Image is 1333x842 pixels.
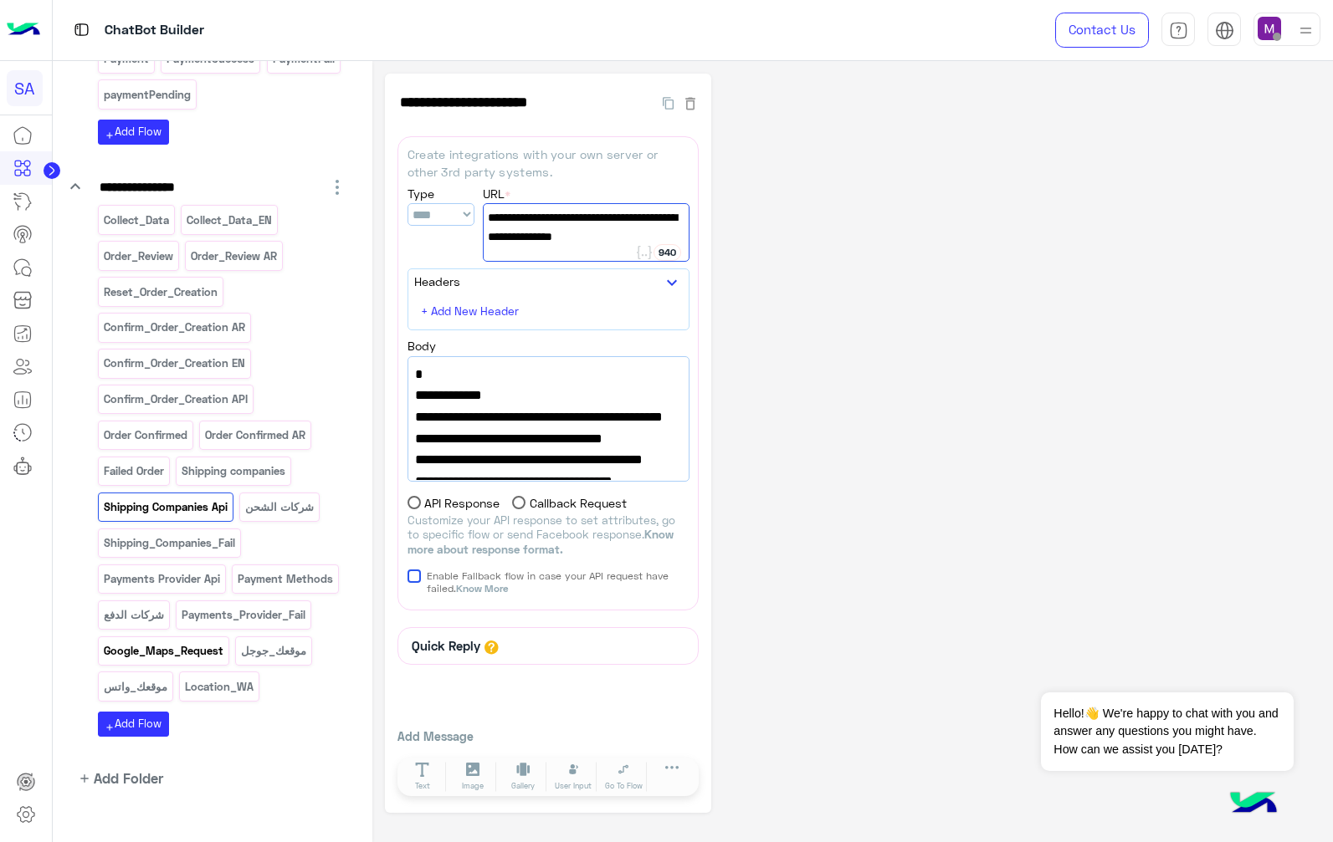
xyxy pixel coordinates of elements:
button: Delete Flow [682,93,699,112]
button: keyboard_arrow_down [662,273,682,293]
i: add [105,722,115,732]
span: "main_menu_flow_name": "شركات الشحن", [415,449,682,492]
label: Callback Request [512,494,627,512]
button: addAdd Flow [98,120,169,144]
p: شركات الدفع [102,605,165,625]
p: Order Confirmed [102,426,188,445]
button: Text [399,762,446,792]
span: Go To Flow [605,780,643,792]
p: Google_Maps_Request [102,641,224,661]
span: Add Folder [94,768,163,788]
button: User Input [550,762,597,792]
img: userImage [1258,17,1281,40]
img: hulul-logo.png [1224,775,1283,834]
label: Body [408,337,436,355]
p: Shipping_Companies_Fail [102,533,236,553]
div: SA [7,70,43,106]
h6: Quick Reply [408,638,484,653]
p: ChatBot Builder [105,19,204,42]
span: Hello!👋 We're happy to chat with you and answer any questions you might have. How can we assist y... [1041,692,1293,771]
button: addAdd Folder [65,768,164,788]
a: tab [1161,13,1195,48]
p: Payments Provider Api [102,569,221,589]
span: Gallery [511,780,535,792]
p: Reset_Order_Creation [102,283,218,302]
img: tab [71,19,92,40]
img: tab [1169,21,1188,40]
button: addAdd Flow [98,712,169,736]
p: Shipping Companies Api [102,498,228,517]
i: keyboard_arrow_down [65,176,85,196]
i: add [105,130,115,140]
label: API Response [408,494,500,512]
span: [URL][DOMAIN_NAME] [488,208,684,227]
p: Confirm_Order_Creation EN [102,354,246,373]
p: Shipping companies [181,462,287,481]
p: Confirm_Order_Creation AR [102,318,246,337]
i: keyboard_arrow_down [662,273,682,293]
img: Logo [7,13,40,48]
label: URL [483,185,510,202]
a: Contact Us [1055,13,1149,48]
p: Failed Order [102,462,165,481]
p: شركات الشحن [244,498,315,517]
label: Type [408,185,434,202]
button: Gallery [500,762,546,792]
div: 940 [654,244,681,261]
button: + Add New Header [414,299,527,324]
p: Order_Review [102,247,174,266]
p: Collect_Data_EN [186,211,274,230]
a: Know More [456,582,508,595]
p: Add Message [397,727,699,745]
p: موقعك_جوجل [240,641,308,661]
span: "failure_flow_name": "Shipping_Companies_Fail", [415,406,682,449]
p: Collect_Data [102,211,170,230]
button: Duplicate Flow [654,93,682,112]
span: Text [415,780,430,792]
button: Add user attribute [635,244,654,261]
span: User Input [555,780,592,792]
label: Headers [414,273,460,290]
img: profile [1295,20,1316,41]
p: موقعك_واتس [102,677,168,697]
p: Order Confirmed AR [204,426,307,445]
button: Image [449,762,496,792]
p: Payments_Provider_Fail [181,605,307,625]
span: Enable Fallback flow in case your API request have failed. [427,569,690,595]
p: paymentPending [102,85,192,105]
p: Order_Review AR [190,247,279,266]
span: Image [462,780,484,792]
span: "limit": 9, [415,385,682,406]
p: Customize your API response to set attributes, go to specific flow or send Facebook response. [408,513,690,558]
img: tab [1215,21,1234,40]
span: { [415,364,682,385]
p: Create integrations with your own server or other 3rd party systems. [408,145,690,181]
button: Go To Flow [600,762,647,792]
i: add [78,772,91,785]
p: Payment Methods [237,569,335,589]
p: Location_WA [184,677,255,697]
p: Confirm_Order_Creation API [102,390,249,409]
a: Know more about response format. [408,528,674,556]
